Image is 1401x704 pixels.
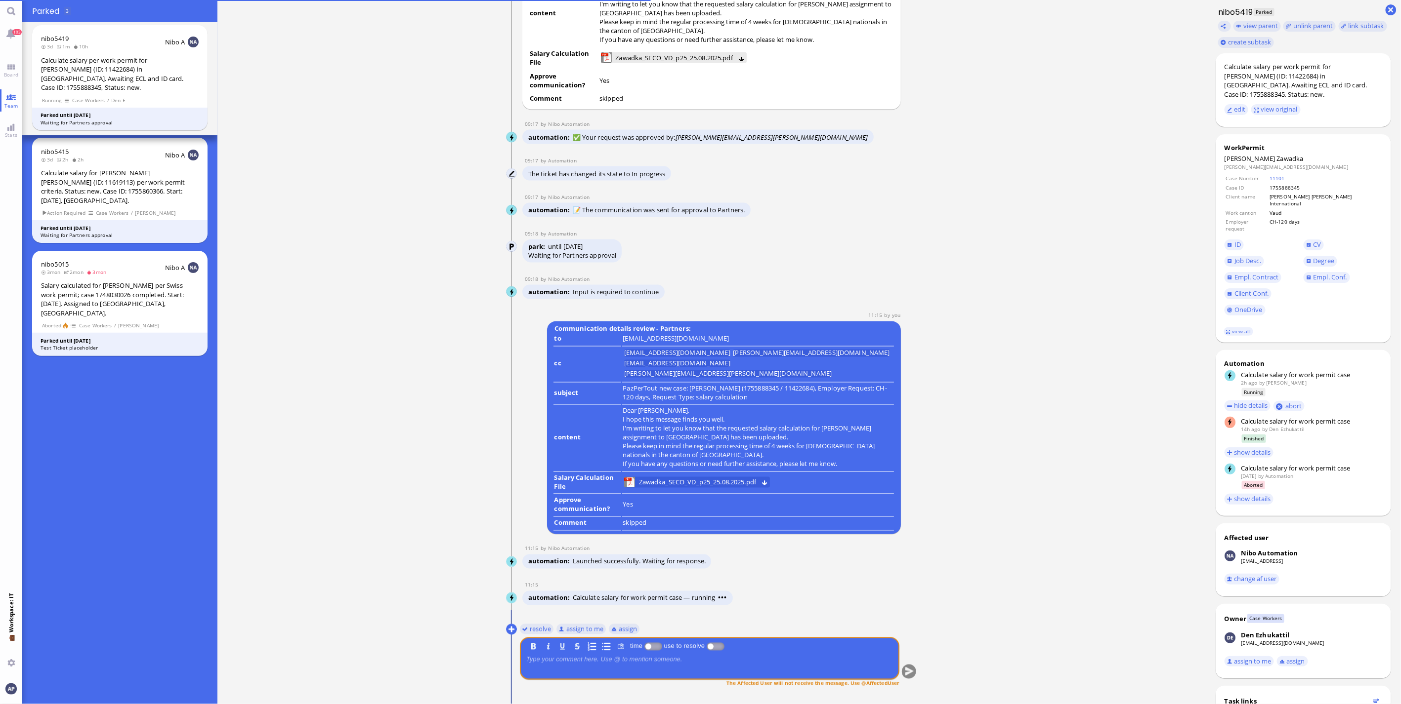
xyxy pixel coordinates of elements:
[135,209,176,217] span: [PERSON_NAME]
[1234,240,1241,249] span: ID
[1218,21,1231,32] button: Copy ticket nibo5419 link to clipboard
[1225,494,1274,505] button: show details
[41,337,199,345] div: Parked until [DATE]
[1241,639,1324,646] a: [EMAIL_ADDRESS][DOMAIN_NAME]
[528,133,573,142] span: automation
[528,242,548,251] span: park
[762,479,768,485] button: Download Zawadka_SECO_VD_p25_25.08.2025.pdf
[79,321,112,330] span: Case Workers
[1241,548,1298,557] div: Nibo Automation
[1225,447,1274,458] button: show details
[32,5,63,17] span: Parked
[1242,434,1267,443] span: Finished
[541,545,549,552] span: by
[1314,256,1335,265] span: Degree
[1216,6,1253,18] h1: nibo5419
[541,157,549,164] span: by
[548,230,576,237] span: automation@bluelakelegal.com
[1241,557,1283,564] a: [EMAIL_ADDRESS]
[525,582,541,588] span: 11:15
[1,71,21,78] span: Board
[1225,62,1382,99] div: Calculate salary per work permit for [PERSON_NAME] (ID: 11422684) in [GEOGRAPHIC_DATA]. Awaiting ...
[548,157,576,164] span: automation@bluelakelegal.com
[623,442,893,460] p: Please keep in mind the regular processing time of 4 weeks for [DEMOGRAPHIC_DATA] nationals in th...
[644,642,662,650] p-inputswitch: Log time spent
[507,287,517,298] img: Nibo Automation
[1225,239,1244,250] a: ID
[41,260,69,269] a: nibo5015
[41,112,199,119] div: Parked until [DATE]
[553,334,621,347] td: to
[525,120,541,127] span: 09:17
[1225,305,1266,315] a: OneDrive
[1259,379,1265,386] span: by
[1225,143,1382,152] div: WorkPermit
[1225,614,1247,623] div: Owner
[609,624,640,634] button: assign
[507,132,517,143] img: Nibo Automation
[1247,614,1284,623] span: Case Workers
[599,94,623,103] span: skipped
[41,43,56,50] span: 3d
[615,52,732,63] span: Zawadka_SECO_VD_p25_25.08.2025.pdf
[528,169,666,178] span: The ticket has changed its state to In progress
[42,321,61,330] span: Aborted
[1274,401,1305,411] button: abort
[624,350,730,357] li: [EMAIL_ADDRESS][DOMAIN_NAME]
[885,312,892,319] span: by
[1277,154,1304,163] span: Zawadka
[1269,209,1381,217] td: Vaud
[599,17,893,35] p: Please keep in mind the regular processing time of 4 weeks for [DEMOGRAPHIC_DATA] nationals in th...
[724,593,727,602] span: •
[599,76,609,85] span: Yes
[114,321,117,330] span: /
[528,251,617,260] div: Waiting for Partners approval
[1241,417,1382,426] div: Calculate salary for work permit case
[543,641,553,652] button: I
[573,593,727,602] span: Calculate salary for work permit case — running
[56,156,72,163] span: 2h
[41,281,199,317] div: Salary calculated for [PERSON_NAME] per Swiss work permit; case 1748030026 completed. Start: [DAT...
[1241,370,1382,379] div: Calculate salary for work permit case
[553,495,621,517] td: Approve communication?
[1242,388,1266,396] span: Running
[553,473,621,495] td: Salary Calculation File
[188,37,199,47] img: NA
[525,230,541,237] span: 09:18
[624,477,635,488] img: Zawadka_SECO_VD_p25_25.08.2025.pdf
[623,460,893,469] p: If you have any questions or need further assistance, please let me know.
[12,29,22,35] span: 103
[528,641,539,652] button: B
[1234,256,1261,265] span: Job Desc.
[86,269,109,275] span: 3mon
[41,168,199,205] div: Calculate salary for [PERSON_NAME] [PERSON_NAME] (ID: 11619113) per work permit criteria. Status:...
[557,641,568,652] button: U
[1241,472,1257,479] span: [DATE]
[1225,550,1235,561] img: Nibo Automation
[1304,256,1337,267] a: Degree
[1226,209,1268,217] td: Work canton
[662,642,707,650] label: use to resolve
[1373,698,1380,704] button: Show flow diagram
[188,262,199,273] img: NA
[64,269,86,275] span: 2mon
[1225,256,1264,267] a: Job Desc.
[573,287,659,296] span: Input is required to continue
[548,275,590,282] span: automation@nibo.ai
[548,545,590,552] span: automation@nibo.ai
[1226,218,1268,233] td: Employer request
[553,384,621,405] td: subject
[56,43,73,50] span: 1m
[676,133,868,142] i: [PERSON_NAME][EMAIL_ADDRESS][PERSON_NAME][DOMAIN_NAME]
[95,209,129,217] span: Case Workers
[552,322,692,335] b: Communication details review - Partners:
[66,7,69,14] span: 3
[573,205,745,214] span: 📝 The communication was sent for approval to Partners.
[1314,240,1321,249] span: CV
[1225,163,1382,170] dd: [PERSON_NAME][EMAIL_ADDRESS][DOMAIN_NAME]
[624,370,832,378] li: [PERSON_NAME][EMAIL_ADDRESS][PERSON_NAME][DOMAIN_NAME]
[1277,656,1308,667] button: assign
[553,348,621,383] td: cc
[41,225,199,232] div: Parked until [DATE]
[892,312,900,319] span: anand.pazhenkottil@bluelakelegal.com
